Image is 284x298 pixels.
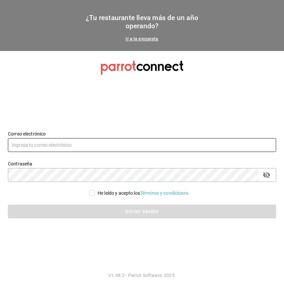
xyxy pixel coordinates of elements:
[8,272,276,279] p: V1.68.2 - Parrot Software, 2025.
[98,190,190,197] div: He leído y acepto los
[8,161,276,166] label: Contraseña
[76,14,208,30] h1: ¿Tu restaurante lleva más de un año operando?
[261,169,272,181] button: passwordField
[140,190,190,196] a: Términos y condiciones.
[126,36,158,41] a: Ir a la encuesta
[8,138,276,152] input: Ingresa tu correo electrónico
[8,131,276,136] label: Correo electrónico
